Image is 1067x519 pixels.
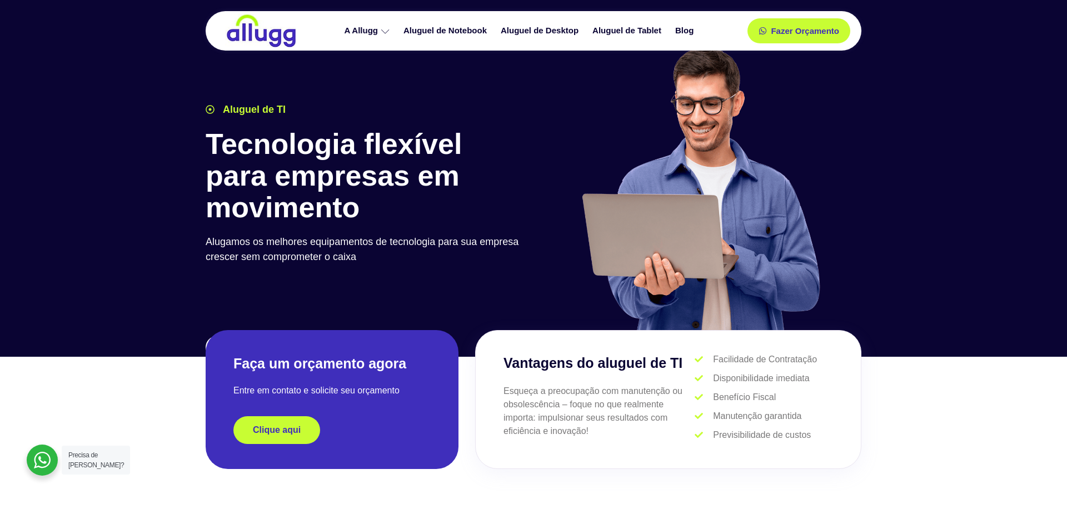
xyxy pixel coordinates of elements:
span: Facilidade de Contratação [710,353,817,366]
a: Clique aqui [233,416,320,444]
span: Disponibilidade imediata [710,372,809,385]
span: Fazer Orçamento [771,27,839,35]
img: aluguel de ti para startups [578,47,823,330]
span: Clique aqui [253,426,301,435]
span: Aluguel de TI [220,102,286,117]
a: Aluguel de Notebook [398,21,495,41]
p: Alugamos os melhores equipamentos de tecnologia para sua empresa crescer sem comprometer o caixa [206,234,528,265]
span: Manutenção garantida [710,410,801,423]
h1: Tecnologia flexível para empresas em movimento [206,128,528,224]
a: A Allugg [338,21,398,41]
p: Entre em contato e solicite seu orçamento [233,384,431,397]
h3: Vantagens do aluguel de TI [503,353,695,374]
span: Precisa de [PERSON_NAME]? [68,451,124,469]
a: Aluguel de Tablet [587,21,670,41]
a: Fazer Orçamento [747,18,850,43]
a: Aluguel de Desktop [495,21,587,41]
span: Benefício Fiscal [710,391,776,404]
h2: Faça um orçamento agora [233,355,431,373]
img: locação de TI é Allugg [225,14,297,48]
span: Previsibilidade de custos [710,428,811,442]
p: Esqueça a preocupação com manutenção ou obsolescência – foque no que realmente importa: impulsion... [503,385,695,438]
a: Blog [670,21,702,41]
